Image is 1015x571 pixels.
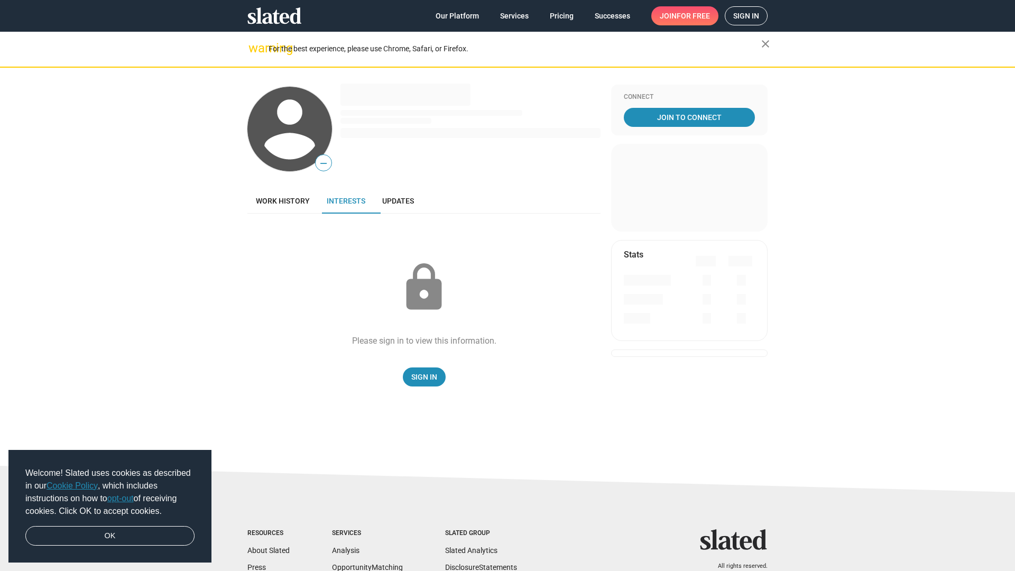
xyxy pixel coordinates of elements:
div: Please sign in to view this information. [352,335,496,346]
a: opt-out [107,494,134,503]
mat-icon: warning [248,42,261,54]
span: Work history [256,197,310,205]
span: Updates [382,197,414,205]
span: Interests [327,197,365,205]
a: Analysis [332,546,359,555]
mat-icon: close [759,38,772,50]
mat-icon: lock [398,261,450,314]
a: Interests [318,188,374,214]
a: Sign in [725,6,768,25]
a: Sign In [403,367,446,386]
span: Successes [595,6,630,25]
div: Slated Group [445,529,517,538]
div: Services [332,529,403,538]
span: — [316,156,331,170]
a: Joinfor free [651,6,718,25]
a: dismiss cookie message [25,526,195,546]
div: cookieconsent [8,450,211,563]
a: Cookie Policy [47,481,98,490]
span: Sign In [411,367,437,386]
a: Our Platform [427,6,487,25]
span: Welcome! Slated uses cookies as described in our , which includes instructions on how to of recei... [25,467,195,518]
span: Services [500,6,529,25]
a: Work history [247,188,318,214]
span: Pricing [550,6,574,25]
span: Join [660,6,710,25]
div: Connect [624,93,755,102]
span: Our Platform [436,6,479,25]
div: For the best experience, please use Chrome, Safari, or Firefox. [269,42,761,56]
a: Updates [374,188,422,214]
a: About Slated [247,546,290,555]
a: Join To Connect [624,108,755,127]
div: Resources [247,529,290,538]
span: Sign in [733,7,759,25]
span: Join To Connect [626,108,753,127]
a: Services [492,6,537,25]
mat-card-title: Stats [624,249,643,260]
a: Slated Analytics [445,546,497,555]
a: Pricing [541,6,582,25]
span: for free [677,6,710,25]
a: Successes [586,6,639,25]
